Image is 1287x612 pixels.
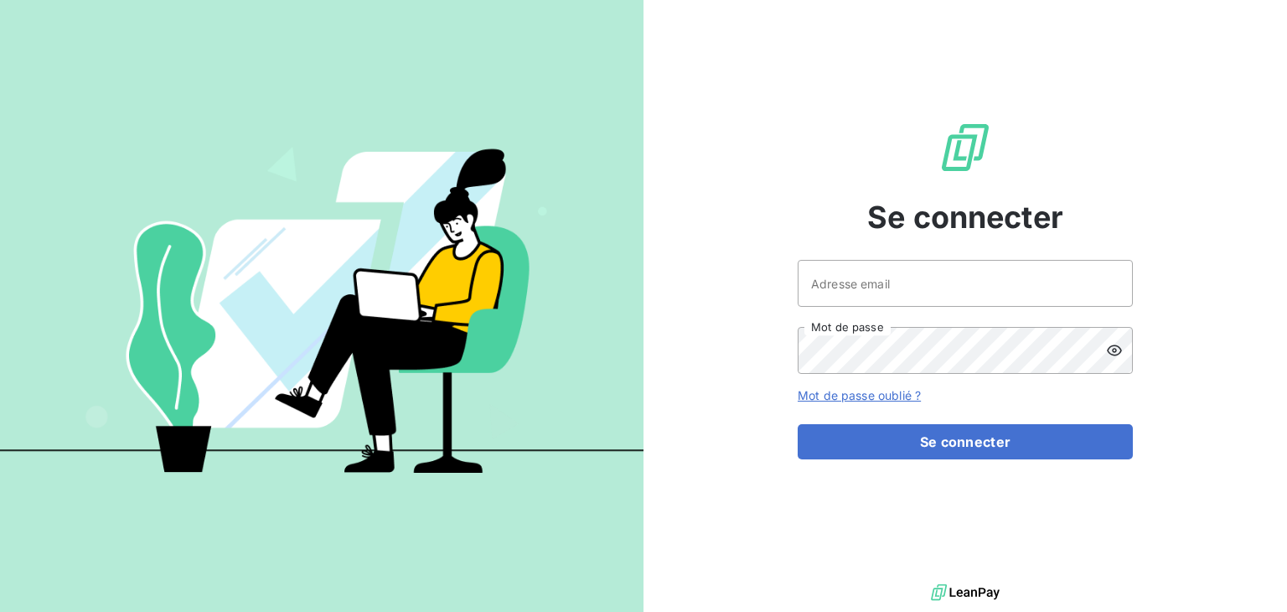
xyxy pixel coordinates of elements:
[931,580,1000,605] img: logo
[798,424,1133,459] button: Se connecter
[798,388,921,402] a: Mot de passe oublié ?
[867,194,1063,240] span: Se connecter
[798,260,1133,307] input: placeholder
[938,121,992,174] img: Logo LeanPay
